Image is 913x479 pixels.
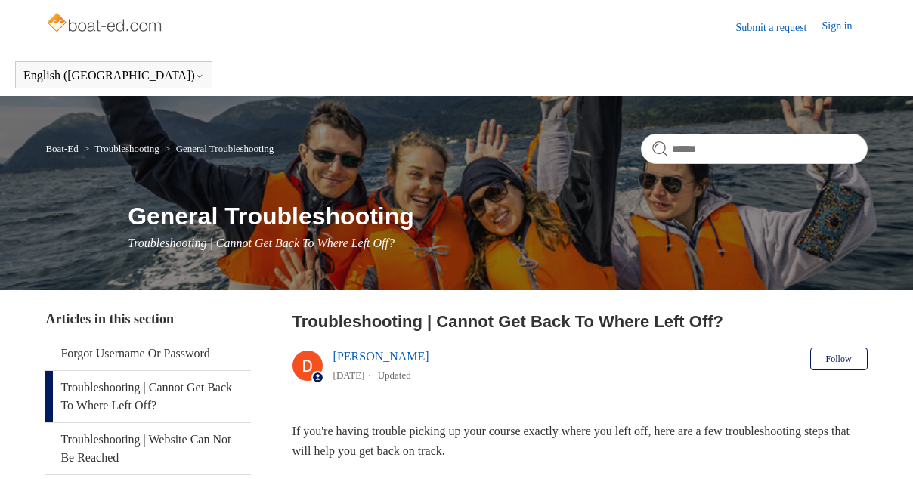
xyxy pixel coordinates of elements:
a: Troubleshooting | Cannot Get Back To Where Left Off? [45,371,251,422]
li: Updated [378,369,411,381]
span: Articles in this section [45,311,173,326]
li: General Troubleshooting [162,143,274,154]
a: [PERSON_NAME] [333,350,429,363]
div: Live chat [862,428,902,468]
h1: General Troubleshooting [128,198,867,234]
a: Boat-Ed [45,143,78,154]
a: Forgot Username Or Password [45,337,251,370]
a: Submit a request [735,20,822,36]
time: 05/14/2024, 16:31 [333,369,365,381]
input: Search [641,134,868,164]
a: General Troubleshooting [176,143,274,154]
p: If you're having trouble picking up your course exactly where you left off, here are a few troubl... [292,422,868,460]
span: Troubleshooting | Cannot Get Back To Where Left Off? [128,236,395,249]
li: Boat-Ed [45,143,81,154]
button: Follow Article [810,348,868,370]
button: English ([GEOGRAPHIC_DATA]) [23,69,204,82]
a: Sign in [822,18,868,36]
a: Troubleshooting [94,143,159,154]
a: Troubleshooting | Website Can Not Be Reached [45,423,251,474]
h2: Troubleshooting | Cannot Get Back To Where Left Off? [292,309,868,334]
img: Boat-Ed Help Center home page [45,9,166,39]
li: Troubleshooting [81,143,162,154]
